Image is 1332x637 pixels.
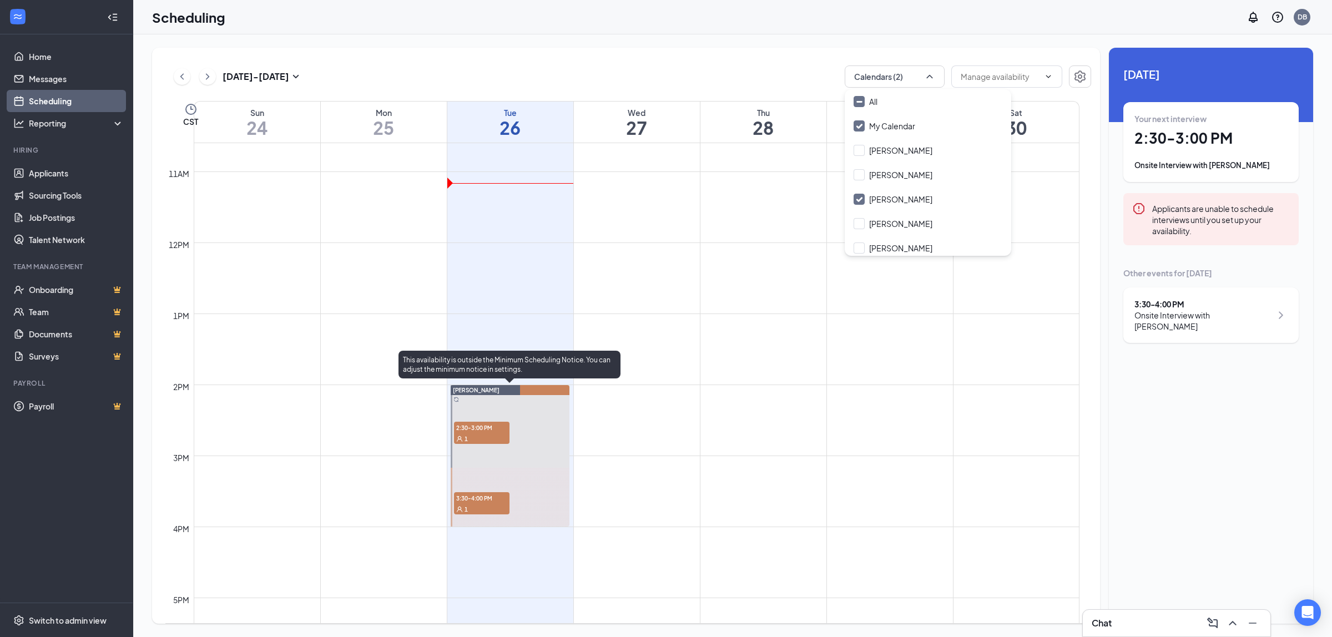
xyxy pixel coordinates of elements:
[289,70,302,83] svg: SmallChevronDown
[29,90,124,112] a: Scheduling
[167,168,191,180] div: 11am
[171,310,191,322] div: 1pm
[574,102,700,143] a: August 27, 2025
[845,65,945,88] button: Calendars (2)ChevronUp
[574,118,700,137] h1: 27
[1298,12,1307,22] div: DB
[465,505,468,513] span: 1
[1044,72,1053,81] svg: ChevronDown
[1123,65,1299,83] span: [DATE]
[453,397,459,402] svg: Sync
[194,118,320,137] h1: 24
[465,435,468,443] span: 1
[700,118,826,137] h1: 28
[1274,309,1288,322] svg: ChevronRight
[1206,616,1219,630] svg: ComposeMessage
[1247,11,1260,24] svg: Notifications
[953,118,1079,137] h1: 30
[176,70,188,83] svg: ChevronLeft
[29,162,124,184] a: Applicants
[447,118,573,137] h1: 26
[1152,202,1290,236] div: Applicants are unable to schedule interviews until you set up your availability.
[171,594,191,606] div: 5pm
[1069,65,1091,88] button: Settings
[1123,267,1299,279] div: Other events for [DATE]
[183,116,198,127] span: CST
[184,103,198,116] svg: Clock
[961,70,1040,83] input: Manage availability
[29,184,124,206] a: Sourcing Tools
[924,71,935,82] svg: ChevronUp
[1073,70,1087,83] svg: Settings
[29,323,124,345] a: DocumentsCrown
[1224,614,1242,632] button: ChevronUp
[456,436,463,442] svg: User
[1134,310,1272,332] div: Onsite Interview with [PERSON_NAME]
[456,506,463,513] svg: User
[107,12,118,23] svg: Collapse
[152,8,225,27] h1: Scheduling
[194,107,320,118] div: Sun
[29,279,124,301] a: OnboardingCrown
[13,118,24,129] svg: Analysis
[1134,160,1288,171] div: Onsite Interview with [PERSON_NAME]
[1134,113,1288,124] div: Your next interview
[1271,11,1284,24] svg: QuestionInfo
[447,102,573,143] a: August 26, 2025
[174,68,190,85] button: ChevronLeft
[827,102,953,143] a: August 29, 2025
[321,102,447,143] a: August 25, 2025
[827,107,953,118] div: Fri
[29,46,124,68] a: Home
[29,395,124,417] a: PayrollCrown
[13,378,122,388] div: Payroll
[1294,599,1321,626] div: Open Intercom Messenger
[194,102,320,143] a: August 24, 2025
[12,11,23,22] svg: WorkstreamLogo
[454,492,509,503] span: 3:30-4:00 PM
[454,422,509,433] span: 2:30-3:00 PM
[1092,617,1112,629] h3: Chat
[13,145,122,155] div: Hiring
[29,118,124,129] div: Reporting
[953,102,1079,143] a: August 30, 2025
[29,206,124,229] a: Job Postings
[1226,616,1239,630] svg: ChevronUp
[1246,616,1259,630] svg: Minimize
[1204,614,1222,632] button: ComposeMessage
[171,381,191,393] div: 2pm
[13,615,24,626] svg: Settings
[1134,299,1272,310] div: 3:30 - 4:00 PM
[13,262,122,271] div: Team Management
[29,229,124,251] a: Talent Network
[171,452,191,464] div: 3pm
[321,107,447,118] div: Mon
[574,107,700,118] div: Wed
[29,68,124,90] a: Messages
[447,107,573,118] div: Tue
[29,345,124,367] a: SurveysCrown
[398,351,620,378] div: This availability is outside the Minimum Scheduling Notice. You can adjust the minimum notice in ...
[321,118,447,137] h1: 25
[199,68,216,85] button: ChevronRight
[171,523,191,535] div: 4pm
[29,615,107,626] div: Switch to admin view
[953,107,1079,118] div: Sat
[700,107,826,118] div: Thu
[167,239,191,251] div: 12pm
[223,70,289,83] h3: [DATE] - [DATE]
[1132,202,1146,215] svg: Error
[202,70,213,83] svg: ChevronRight
[1134,129,1288,148] h1: 2:30 - 3:00 PM
[700,102,826,143] a: August 28, 2025
[453,387,500,393] span: [PERSON_NAME]
[29,301,124,323] a: TeamCrown
[827,118,953,137] h1: 29
[1244,614,1262,632] button: Minimize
